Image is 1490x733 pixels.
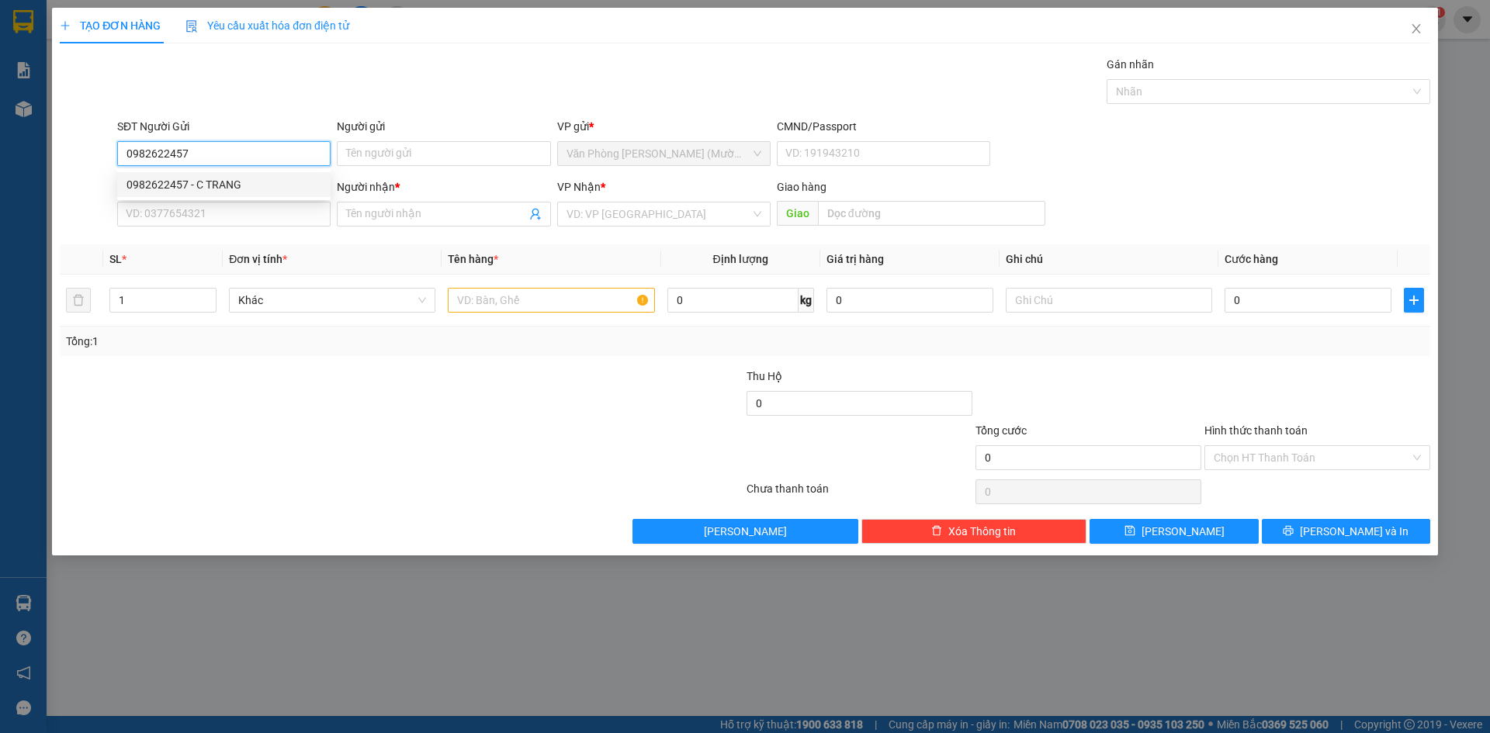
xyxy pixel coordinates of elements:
[777,118,990,135] div: CMND/Passport
[1142,523,1225,540] span: [PERSON_NAME]
[557,181,601,193] span: VP Nhận
[975,424,1027,437] span: Tổng cước
[1204,424,1308,437] label: Hình thức thanh toán
[229,253,287,265] span: Đơn vị tính
[713,253,768,265] span: Định lượng
[818,201,1045,226] input: Dọc đường
[185,20,198,33] img: icon
[948,523,1016,540] span: Xóa Thông tin
[1410,22,1422,35] span: close
[60,19,161,32] span: TẠO ĐƠN HÀNG
[745,480,974,507] div: Chưa thanh toán
[931,525,942,538] span: delete
[1225,253,1278,265] span: Cước hàng
[1090,519,1258,544] button: save[PERSON_NAME]
[66,333,575,350] div: Tổng: 1
[1006,288,1212,313] input: Ghi Chú
[777,181,826,193] span: Giao hàng
[1405,294,1423,306] span: plus
[1395,8,1438,51] button: Close
[826,253,884,265] span: Giá trị hàng
[826,288,993,313] input: 0
[109,253,122,265] span: SL
[1107,58,1154,71] label: Gán nhãn
[60,20,71,31] span: plus
[799,288,814,313] span: kg
[1300,523,1409,540] span: [PERSON_NAME] và In
[777,201,818,226] span: Giao
[1404,288,1424,313] button: plus
[448,253,498,265] span: Tên hàng
[117,172,331,197] div: 0982622457 - C TRANG
[632,519,858,544] button: [PERSON_NAME]
[1000,244,1218,275] th: Ghi chú
[337,118,550,135] div: Người gửi
[861,519,1087,544] button: deleteXóa Thông tin
[704,523,787,540] span: [PERSON_NAME]
[1262,519,1430,544] button: printer[PERSON_NAME] và In
[448,288,654,313] input: VD: Bàn, Ghế
[1124,525,1135,538] span: save
[117,118,331,135] div: SĐT Người Gửi
[557,118,771,135] div: VP gửi
[66,288,91,313] button: delete
[337,178,550,195] div: Người nhận
[1283,525,1294,538] span: printer
[747,370,782,382] span: Thu Hộ
[567,142,761,165] span: Văn Phòng Trần Phú (Mường Thanh)
[185,19,349,32] span: Yêu cầu xuất hóa đơn điện tử
[126,176,321,193] div: 0982622457 - C TRANG
[238,289,426,312] span: Khác
[529,208,542,220] span: user-add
